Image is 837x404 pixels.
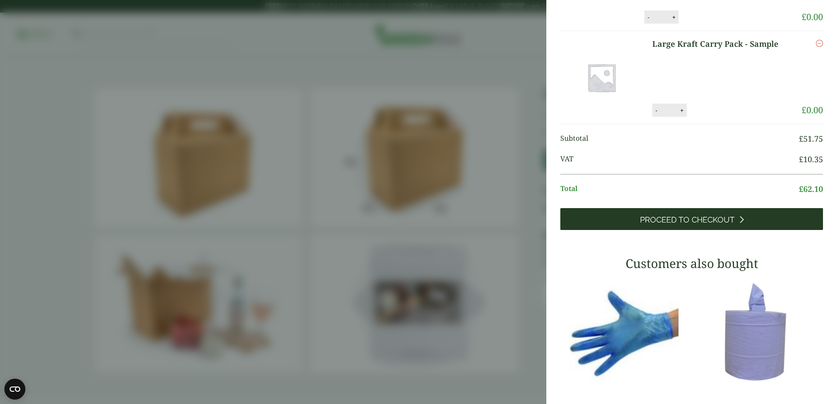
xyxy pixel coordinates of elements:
bdi: 10.35 [799,154,823,164]
h3: Customers also bought [560,256,823,271]
a: Large Kraft Carry Pack - Sample [652,38,790,50]
bdi: 0.00 [802,11,823,23]
bdi: 62.10 [799,184,823,194]
button: + [678,107,686,114]
span: £ [802,104,806,116]
img: Placeholder [562,38,641,117]
span: £ [802,11,806,23]
button: - [653,107,660,114]
button: Open CMP widget [4,379,25,400]
img: 3630017-2-Ply-Blue-Centre-Feed-104m [696,277,823,387]
span: VAT [560,153,799,165]
span: £ [799,133,803,144]
button: - [645,14,652,21]
a: Remove this item [816,38,823,49]
bdi: 0.00 [802,104,823,116]
span: Subtotal [560,133,799,145]
button: + [669,14,678,21]
span: £ [799,184,803,194]
a: Proceed to Checkout [560,208,823,230]
span: Proceed to Checkout [640,215,735,225]
span: £ [799,154,803,164]
img: 4130015J-Blue-Vinyl-Powder-Free-Gloves-Medium [560,277,687,387]
bdi: 51.75 [799,133,823,144]
span: Total [560,183,799,195]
